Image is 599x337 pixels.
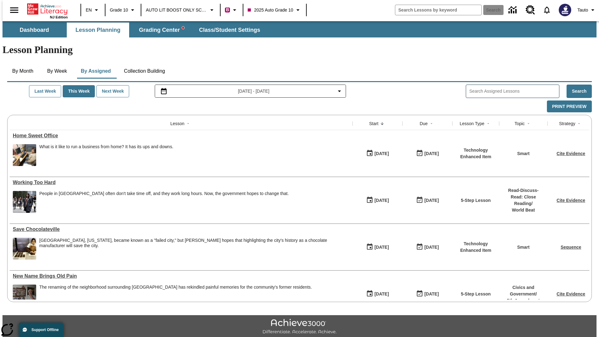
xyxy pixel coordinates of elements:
[2,21,597,37] div: SubNavbar
[461,291,491,297] p: 5-Step Lesson
[374,197,389,204] div: [DATE]
[182,27,184,29] svg: writing assistant alert
[199,27,260,34] span: Class/Student Settings
[130,22,193,37] button: Grading Center
[428,120,435,127] button: Sort
[13,285,36,306] img: dodgertown_121813.jpg
[374,290,389,298] div: [DATE]
[364,241,391,253] button: 10/13/25: First time the lesson was available
[3,22,66,37] button: Dashboard
[424,150,439,158] div: [DATE]
[39,144,173,149] div: What is it like to run a business from home? It has its ups and downs.
[13,238,36,260] img: A woman working with chocolate on a kitchen. An American city that once thrived, then sank into d...
[414,241,441,253] button: 10/15/25: Last day the lesson can be accessed
[414,148,441,159] button: 10/13/25: Last day the lesson can be accessed
[539,2,555,18] a: Notifications
[13,180,349,185] a: Working Too Hard , Lessons
[146,7,207,13] span: AUTO LIT BOOST ONLY SCHOOL
[27,3,68,15] a: Home
[414,288,441,300] button: 10/13/25: Last day the lesson can be accessed
[76,64,116,79] button: By Assigned
[107,4,139,16] button: Grade: Grade 10, Select a grade
[525,120,532,127] button: Sort
[5,1,23,19] button: Open side menu
[369,120,378,127] div: Start
[75,27,120,34] span: Lesson Planning
[502,297,544,304] p: 5th Amendment
[39,144,173,166] div: What is it like to run a business from home? It has its ups and downs.
[364,148,391,159] button: 10/13/25: First time the lesson was available
[170,120,184,127] div: Lesson
[194,22,265,37] button: Class/Student Settings
[469,87,559,96] input: Search Assigned Lessons
[13,144,36,166] img: A woman wearing a headset sitting at a desk working on a computer. Working from home has benefits...
[414,194,441,206] button: 10/13/25: Last day the lesson can be accessed
[119,64,170,79] button: Collection Building
[505,2,522,19] a: Data Center
[424,243,439,251] div: [DATE]
[567,85,592,98] button: Search
[2,22,266,37] div: SubNavbar
[39,191,289,196] p: People in [GEOGRAPHIC_DATA] often don't take time off, and they work long hours. Now, the governm...
[158,87,343,95] button: Select the date range menu item
[222,4,241,16] button: Boost Class color is violet red. Change class color
[29,85,61,97] button: Last Week
[39,285,312,306] div: The renaming of the neighborhood surrounding Dodger Stadium has rekindled painful memories for th...
[13,227,349,232] div: Save Chocolateville
[7,64,38,79] button: By Month
[502,207,544,213] p: World Beat
[86,7,92,13] span: EN
[184,120,192,127] button: Sort
[378,120,386,127] button: Sort
[2,44,597,56] h1: Lesson Planning
[364,194,391,206] button: 10/13/25: First time the lesson was available
[555,2,575,18] button: Select a new avatar
[13,273,349,279] a: New Name Brings Old Pain, Lessons
[27,2,68,19] div: Home
[424,197,439,204] div: [DATE]
[575,4,599,16] button: Profile/Settings
[485,120,492,127] button: Sort
[39,238,349,248] div: [GEOGRAPHIC_DATA], [US_STATE], became known as a "failed city," but [PERSON_NAME] hopes that high...
[39,285,312,290] div: The renaming of the neighborhood surrounding [GEOGRAPHIC_DATA] has rekindled painful memories for...
[559,4,571,16] img: Avatar
[557,291,585,296] a: Cite Evidence
[262,319,337,335] img: Achieve3000 Differentiate Accelerate Achieve
[374,243,389,251] div: [DATE]
[455,241,496,254] p: Technology Enhanced Item
[575,120,583,127] button: Sort
[32,328,59,332] span: Support Offline
[41,64,73,79] button: By Week
[455,147,496,160] p: Technology Enhanced Item
[374,150,389,158] div: [DATE]
[461,197,491,204] p: 5-Step Lesson
[63,85,95,97] button: This Week
[517,150,530,157] p: Smart
[559,120,575,127] div: Strategy
[517,244,530,251] p: Smart
[39,191,289,213] div: People in Japan often don't take time off, and they work long hours. Now, the government hopes to...
[50,15,68,19] span: NJ Edition
[502,284,544,297] p: Civics and Government /
[20,27,49,34] span: Dashboard
[460,120,484,127] div: Lesson Type
[13,133,349,139] div: Home Sweet Office
[19,323,64,337] button: Support Offline
[83,4,103,16] button: Language: EN, Select a language
[420,120,428,127] div: Due
[424,290,439,298] div: [DATE]
[13,227,349,232] a: Save Chocolateville, Lessons
[39,238,349,260] span: Central Falls, Rhode Island, became known as a "failed city," but Mike Ritz hopes that highlighti...
[143,4,218,16] button: School: AUTO LIT BOOST ONLY SCHOOL, Select your school
[522,2,539,18] a: Resource Center, Will open in new tab
[67,22,129,37] button: Lesson Planning
[13,180,349,185] div: Working Too Hard
[395,5,481,15] input: search field
[364,288,391,300] button: 10/07/25: First time the lesson was available
[514,120,525,127] div: Topic
[336,87,343,95] svg: Collapse Date Range Filter
[13,191,36,213] img: Japanese business person posing in crosswalk of busy city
